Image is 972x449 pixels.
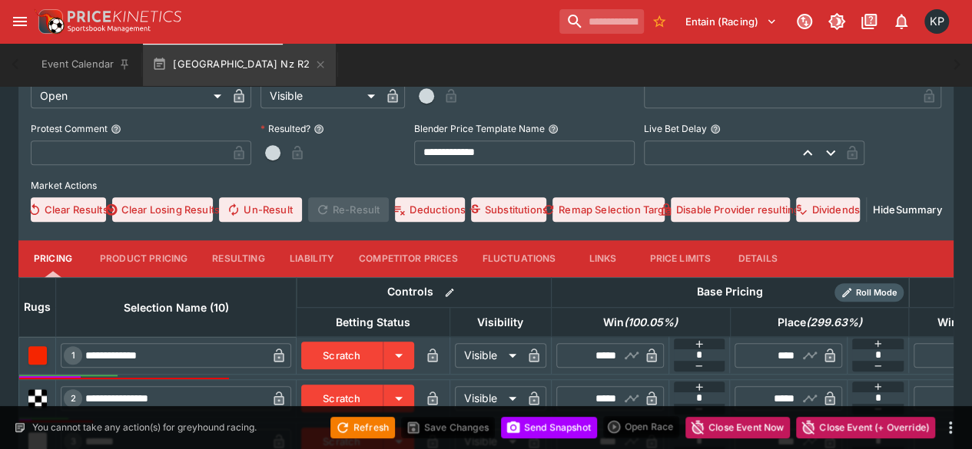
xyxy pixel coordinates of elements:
span: Re-Result [308,197,389,222]
button: open drawer [6,8,34,35]
div: Visible [455,343,522,368]
button: Competitor Prices [347,240,470,277]
button: Close Event Now [685,417,790,438]
button: Live Bet Delay [710,124,721,134]
span: 2 [68,393,79,404]
button: [GEOGRAPHIC_DATA] Nz R2 [143,43,336,86]
button: Un-Result [219,197,301,222]
button: No Bookmarks [647,9,672,34]
th: Rugs [19,277,56,336]
button: Resulted? [313,124,324,134]
button: Notifications [887,8,915,35]
div: Show/hide Price Roll mode configuration. [834,283,904,302]
button: Remap Selection Target [552,197,665,222]
button: Dividends [796,197,860,222]
button: Blender Price Template Name [548,124,559,134]
button: Refresh [330,417,395,438]
button: Bulk edit [440,282,459,302]
button: Disable Provider resulting [671,197,790,222]
button: Close Event (+ Override) [796,417,935,438]
button: Details [723,240,792,277]
span: excl. Emergencies (100.05%) [586,313,695,332]
button: Select Tenant [676,9,786,34]
button: more [941,418,960,437]
button: Pricing [18,240,88,277]
span: excl. Emergencies (299.63%) [760,313,878,332]
button: Fluctuations [470,240,569,277]
div: Open [31,84,227,108]
p: Live Bet Delay [644,122,707,135]
span: 1 [68,350,78,361]
p: Blender Price Template Name [414,122,545,135]
button: Protest Comment [111,124,121,134]
span: Selection Name (10) [107,299,246,317]
p: Resulted? [260,122,310,135]
div: Visible [260,84,380,108]
button: Deductions [395,197,465,222]
button: Clear Results [31,197,106,222]
span: Visibility [460,313,540,332]
input: search [559,9,644,34]
img: PriceKinetics [68,11,181,22]
div: Kedar Pandit [924,9,949,34]
em: ( 100.05 %) [624,313,678,332]
img: Sportsbook Management [68,25,151,32]
img: PriceKinetics Logo [34,6,65,37]
div: split button [603,416,679,437]
button: Scratch [301,342,383,369]
button: Documentation [855,8,883,35]
th: Controls [297,277,552,307]
p: You cannot take any action(s) for greyhound racing. [32,421,257,434]
button: Toggle light/dark mode [823,8,851,35]
button: Price Limits [637,240,723,277]
button: Links [568,240,637,277]
button: HideSummary [873,197,941,222]
button: Substitutions [471,197,546,222]
button: Event Calendar [32,43,140,86]
p: Protest Comment [31,122,108,135]
button: Clear Losing Results [112,197,213,222]
button: Product Pricing [88,240,200,277]
button: Resulting [200,240,277,277]
div: Base Pricing [691,282,769,302]
button: Liability [277,240,347,277]
button: Scratch [301,385,383,412]
button: Kedar Pandit [920,5,954,38]
button: Send Snapshot [501,417,597,438]
button: Connected to PK [791,8,818,35]
span: Betting Status [319,313,427,332]
em: ( 299.63 %) [805,313,861,332]
span: Roll Mode [850,286,904,299]
label: Market Actions [31,174,941,197]
div: Visible [455,386,522,411]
